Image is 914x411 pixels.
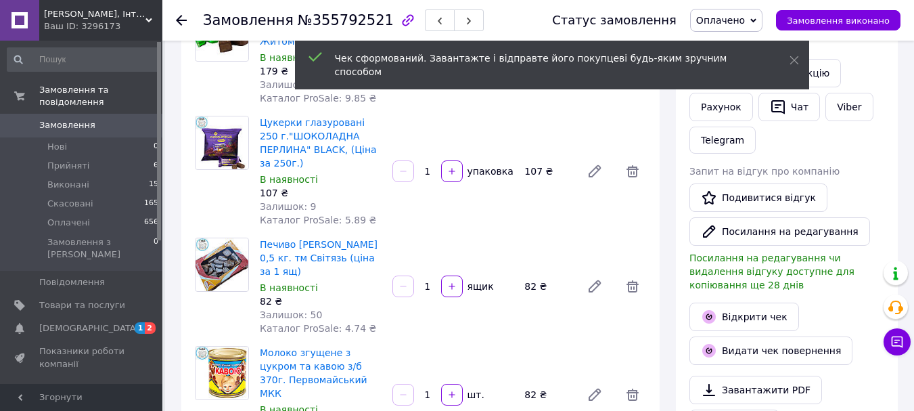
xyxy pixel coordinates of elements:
[260,309,322,320] span: Залишок: 50
[260,9,369,47] a: Цукерки глазуровані "Біла ромашка", 1 кг., Житомирські ласощі
[619,158,646,185] span: Видалити
[260,201,317,212] span: Залишок: 9
[519,277,576,296] div: 82 ₴
[464,165,515,178] div: упаковка
[203,12,294,28] span: Замовлення
[519,162,576,181] div: 107 ₴
[47,179,89,191] span: Виконані
[44,20,162,33] div: Ваш ID: 3296173
[581,381,608,408] a: Редагувати
[176,14,187,27] div: Повернутися назад
[39,276,105,288] span: Повідомлення
[145,322,156,334] span: 2
[689,303,799,331] a: Відкрити чек
[260,295,382,308] div: 82 ₴
[39,119,95,131] span: Замовлення
[260,239,378,277] a: Печиво [PERSON_NAME] 0,5 кг. тм Світязь (ціна за 1 ящ)
[47,160,89,172] span: Прийняті
[260,117,377,169] a: Цукерки глазуровані 250 г."ШОКОЛАДНА ПЕРЛИНА" BLACK, (Ціна за 250г.)
[619,381,646,408] span: Видалити
[787,16,890,26] span: Замовлення виконано
[260,215,376,225] span: Каталог ProSale: 5.89 ₴
[758,93,820,121] button: Чат
[689,166,840,177] span: Запит на відгук про компанію
[689,217,870,246] button: Посилання на редагування
[39,84,162,108] span: Замовлення та повідомлення
[39,322,139,334] span: [DEMOGRAPHIC_DATA]
[825,93,873,121] a: Viber
[298,12,394,28] span: №355792521
[689,93,753,121] button: Рахунок
[44,8,145,20] span: Teddi, Інтернет маркет
[260,347,367,399] a: Молоко згущене з цукром та кавою з/б 370г. Первомайський МКК
[464,388,486,402] div: шт.
[260,174,318,185] span: В наявності
[196,238,248,291] img: Печиво Іриска 0,5 кг. тм Світязь (ціна за 1 ящ)
[7,47,160,72] input: Пошук
[552,14,677,27] div: Статус замовлення
[689,127,756,154] a: Telegram
[260,186,382,200] div: 107 ₴
[154,236,158,261] span: 0
[581,273,608,300] a: Редагувати
[154,160,158,172] span: 6
[39,381,125,406] span: Панель управління
[135,322,145,334] span: 1
[689,253,854,290] span: Посилання на редагування чи видалення відгуку доступне для копіювання ще 28 днів
[196,347,248,399] img: Молоко згущене з цукром та кавою з/б 370г. Первомайський МКК
[689,376,822,404] a: Завантажити PDF
[47,217,90,229] span: Оплачені
[260,282,318,293] span: В наявності
[39,299,125,311] span: Товари та послуги
[39,345,125,370] span: Показники роботи компанії
[260,52,318,63] span: В наявності
[154,141,158,153] span: 0
[689,183,827,212] a: Подивитися відгук
[260,323,376,334] span: Каталог ProSale: 4.74 ₴
[47,198,93,210] span: Скасовані
[196,116,248,169] img: Цукерки глазуровані 250 г."ШОКОЛАДНА ПЕРЛИНА" BLACK, (Ціна за 250г.)
[696,15,745,26] span: Оплачено
[47,141,67,153] span: Нові
[149,179,158,191] span: 15
[619,273,646,300] span: Видалити
[689,337,852,365] button: Видати чек повернення
[519,385,576,404] div: 82 ₴
[884,328,911,355] button: Чат з покупцем
[144,198,158,210] span: 165
[260,64,382,78] div: 179 ₴
[260,93,376,104] span: Каталог ProSale: 9.85 ₴
[47,236,154,261] span: Замовлення з [PERSON_NAME]
[260,79,322,90] span: Залишок: 20
[335,51,756,79] div: Чек сформований. Завантажте і відправте його покупцеві будь-яким зручним способом
[144,217,158,229] span: 656
[464,280,495,293] div: ящик
[776,10,900,30] button: Замовлення виконано
[581,158,608,185] a: Редагувати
